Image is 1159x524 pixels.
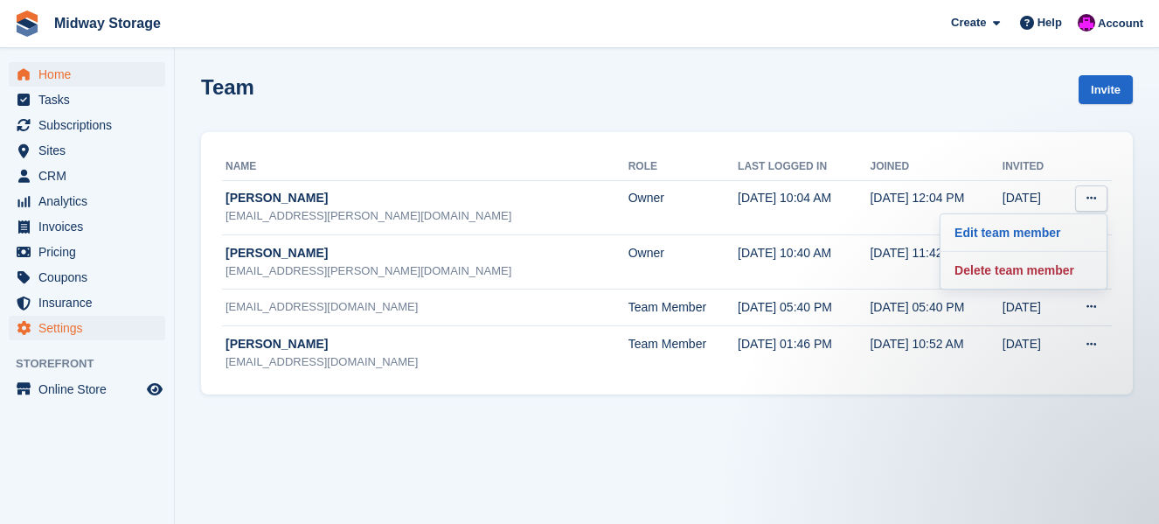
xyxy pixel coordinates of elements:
a: menu [9,138,165,163]
th: Last logged in [738,153,870,181]
a: menu [9,214,165,239]
h1: Team [201,75,254,99]
td: [DATE] 12:04 PM [870,180,1002,234]
span: Invoices [38,214,143,239]
td: [DATE] 01:46 PM [738,326,870,381]
a: menu [9,189,165,213]
span: Online Store [38,377,143,402]
div: [PERSON_NAME] [226,335,628,353]
span: Create [951,14,986,31]
span: Home [38,62,143,87]
a: menu [9,265,165,290]
a: menu [9,290,165,315]
td: [DATE] [1003,326,1060,381]
th: Role [628,153,738,181]
td: [DATE] 05:40 PM [870,289,1002,326]
span: Settings [38,316,143,340]
img: Gordie Sorensen [1078,14,1095,31]
a: Delete team member [947,259,1100,282]
a: menu [9,316,165,340]
a: menu [9,87,165,112]
a: menu [9,240,165,264]
span: Account [1098,15,1143,32]
td: Owner [628,234,738,289]
td: [DATE] 10:04 AM [738,180,870,234]
div: [EMAIL_ADDRESS][DOMAIN_NAME] [226,298,628,316]
td: [DATE] [1003,289,1060,326]
div: [EMAIL_ADDRESS][PERSON_NAME][DOMAIN_NAME] [226,262,628,280]
a: Invite [1079,75,1133,104]
div: [PERSON_NAME] [226,189,628,207]
img: stora-icon-8386f47178a22dfd0bd8f6a31ec36ba5ce8667c1dd55bd0f319d3a0aa187defe.svg [14,10,40,37]
th: Joined [870,153,1002,181]
a: menu [9,62,165,87]
span: Subscriptions [38,113,143,137]
div: [PERSON_NAME] [226,244,628,262]
span: Sites [38,138,143,163]
span: Analytics [38,189,143,213]
span: CRM [38,164,143,188]
span: Coupons [38,265,143,290]
span: Help [1038,14,1062,31]
span: Storefront [16,355,174,373]
th: Name [222,153,628,181]
td: Team Member [628,289,738,326]
td: Owner [628,180,738,234]
a: Edit team member [947,221,1100,244]
a: menu [9,113,165,137]
a: Midway Storage [47,9,168,38]
td: [DATE] 10:52 AM [870,326,1002,381]
a: menu [9,377,165,402]
div: [EMAIL_ADDRESS][DOMAIN_NAME] [226,353,628,371]
span: Insurance [38,290,143,315]
a: menu [9,164,165,188]
td: [DATE] 11:42 AM [870,234,1002,289]
a: Preview store [144,379,165,400]
td: [DATE] 05:40 PM [738,289,870,326]
span: Pricing [38,240,143,264]
th: Invited [1003,153,1060,181]
span: Tasks [38,87,143,112]
td: [DATE] 10:40 AM [738,234,870,289]
td: [DATE] [1003,180,1060,234]
div: [EMAIL_ADDRESS][PERSON_NAME][DOMAIN_NAME] [226,207,628,225]
td: Team Member [628,326,738,381]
